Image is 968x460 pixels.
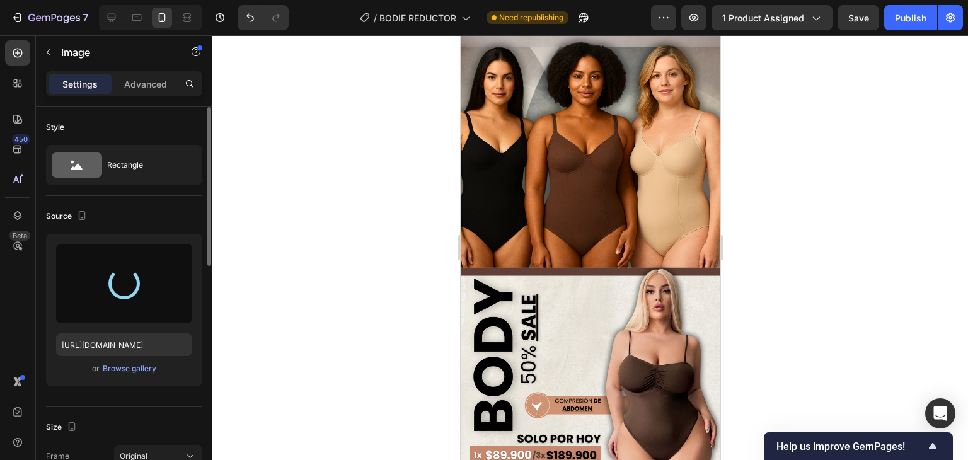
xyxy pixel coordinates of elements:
[5,5,94,30] button: 7
[374,11,377,25] span: /
[56,333,192,356] input: https://example.com/image.jpg
[83,10,88,25] p: 7
[124,78,167,91] p: Advanced
[12,134,30,144] div: 450
[102,362,157,375] button: Browse gallery
[46,419,79,436] div: Size
[776,439,940,454] button: Show survey - Help us improve GemPages!
[92,361,100,376] span: or
[722,11,804,25] span: 1 product assigned
[46,208,89,225] div: Source
[884,5,937,30] button: Publish
[379,11,456,25] span: BODIE REDUCTOR
[925,398,955,428] div: Open Intercom Messenger
[46,122,64,133] div: Style
[499,12,563,23] span: Need republishing
[62,78,98,91] p: Settings
[238,5,289,30] div: Undo/Redo
[107,151,184,180] div: Rectangle
[848,13,869,23] span: Save
[776,440,925,452] span: Help us improve GemPages!
[9,231,30,241] div: Beta
[461,35,720,460] iframe: Design area
[103,363,156,374] div: Browse gallery
[712,5,833,30] button: 1 product assigned
[61,45,168,60] p: Image
[895,11,926,25] div: Publish
[838,5,879,30] button: Save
